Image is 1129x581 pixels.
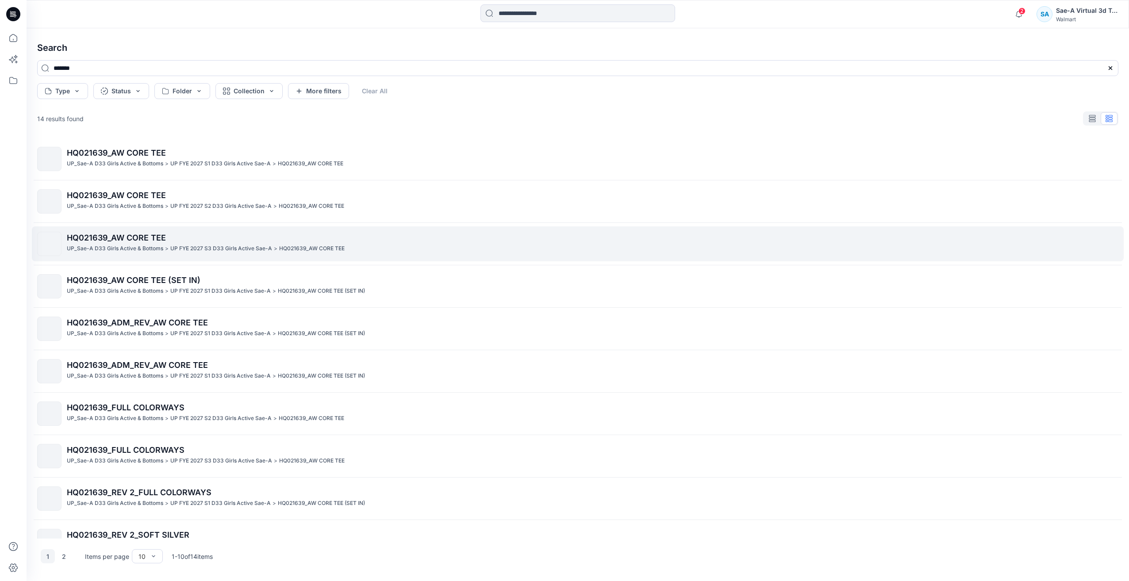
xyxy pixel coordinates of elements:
p: HQ021639_AW CORE TEE [279,202,344,211]
a: HQ021639_AW CORE TEEUP_Sae-A D33 Girls Active & Bottoms>UP FYE 2027 S2 D33 Girls Active Sae-A>HQ0... [32,184,1124,219]
a: HQ021639_FULL COLORWAYSUP_Sae-A D33 Girls Active & Bottoms>UP FYE 2027 S2 D33 Girls Active Sae-A>... [32,396,1124,431]
span: HQ021639_FULL COLORWAYS [67,403,184,412]
p: > [274,244,277,253]
button: Status [93,83,149,99]
span: HQ021639_FULL COLORWAYS [67,445,184,455]
p: HQ021639_AW CORE TEE (SET IN) [278,371,365,381]
p: HQ021639_AW CORE TEE [278,159,343,168]
p: > [165,329,169,338]
p: > [165,456,169,466]
p: HQ021639_AW CORE TEE [279,456,345,466]
p: > [273,414,277,423]
span: 2 [1018,8,1025,15]
p: > [165,244,169,253]
p: UP_Sae-A D33 Girls Active & Bottoms [67,499,163,508]
p: UP_Sae-A D33 Girls Active & Bottoms [67,456,163,466]
button: Collection [215,83,283,99]
p: > [273,329,276,338]
a: HQ021639_ADM_REV_AW CORE TEEUP_Sae-A D33 Girls Active & Bottoms>UP FYE 2027 S1 D33 Girls Active S... [32,354,1124,389]
p: > [273,287,276,296]
div: 10 [138,552,146,561]
button: 1 [41,549,55,563]
p: > [274,456,277,466]
a: HQ021639_REV 2_SOFT SILVERUP_Sae-A D33 Girls Active & Bottoms>UP FYE 2027 S1 D33 Girls Active Sae... [32,524,1124,558]
p: UP FYE 2027 S1 D33 Girls Active Sae-A [170,499,271,508]
p: > [273,159,276,168]
p: UP FYE 2027 S3 D33 Girls Active Sae-A [170,244,272,253]
p: UP FYE 2027 S2 D33 Girls Active Sae-A [170,414,272,423]
div: Walmart [1056,16,1118,23]
p: > [165,202,169,211]
button: 2 [57,549,71,563]
p: UP_Sae-A D33 Girls Active & Bottoms [67,414,163,423]
p: UP FYE 2027 S2 D33 Girls Active Sae-A [170,202,272,211]
p: UP FYE 2027 S1 D33 Girls Active Sae-A [170,329,271,338]
p: > [165,499,169,508]
p: HQ021639_AW CORE TEE (SET IN) [278,329,365,338]
div: Sae-A Virtual 3d Team [1056,5,1118,16]
button: More filters [288,83,349,99]
a: HQ021639_FULL COLORWAYSUP_Sae-A D33 Girls Active & Bottoms>UP FYE 2027 S3 D33 Girls Active Sae-A>... [32,439,1124,474]
a: HQ021639_ADM_REV_AW CORE TEEUP_Sae-A D33 Girls Active & Bottoms>UP FYE 2027 S1 D33 Girls Active S... [32,311,1124,346]
h4: Search [30,35,1125,60]
button: Type [37,83,88,99]
p: 14 results found [37,114,84,123]
a: HQ021639_AW CORE TEEUP_Sae-A D33 Girls Active & Bottoms>UP FYE 2027 S3 D33 Girls Active Sae-A>HQ0... [32,226,1124,261]
p: UP_Sae-A D33 Girls Active & Bottoms [67,244,163,253]
p: UP FYE 2027 S1 D33 Girls Active Sae-A [170,159,271,168]
p: UP_Sae-A D33 Girls Active & Bottoms [67,329,163,338]
p: 1 - 10 of 14 items [172,552,213,561]
span: HQ021639_AW CORE TEE [67,233,166,242]
p: UP_Sae-A D33 Girls Active & Bottoms [67,371,163,381]
p: UP_Sae-A D33 Girls Active & Bottoms [67,202,163,211]
button: Folder [154,83,210,99]
span: HQ021639_ADM_REV_AW CORE TEE [67,360,208,370]
p: HQ021639_AW CORE TEE [279,414,344,423]
a: HQ021639_REV 2_FULL COLORWAYSUP_Sae-A D33 Girls Active & Bottoms>UP FYE 2027 S1 D33 Girls Active ... [32,481,1124,516]
p: UP FYE 2027 S1 D33 Girls Active Sae-A [170,371,271,381]
div: SA [1037,6,1052,22]
p: UP_Sae-A D33 Girls Active & Bottoms [67,287,163,296]
p: HQ021639_AW CORE TEE (SET IN) [278,499,365,508]
p: HQ021639_AW CORE TEE (SET IN) [278,287,365,296]
p: > [165,371,169,381]
span: HQ021639_AW CORE TEE [67,191,166,200]
span: HQ021639_ADM_REV_AW CORE TEE [67,318,208,327]
a: HQ021639_AW CORE TEE (SET IN)UP_Sae-A D33 Girls Active & Bottoms>UP FYE 2027 S1 D33 Girls Active ... [32,269,1124,304]
p: > [273,499,276,508]
p: UP_Sae-A D33 Girls Active & Bottoms [67,159,163,168]
span: HQ021639_AW CORE TEE [67,148,166,157]
p: HQ021639_AW CORE TEE [279,244,345,253]
p: UP FYE 2027 S1 D33 Girls Active Sae-A [170,287,271,296]
p: > [165,287,169,296]
span: HQ021639_REV 2_SOFT SILVER [67,530,189,539]
p: UP FYE 2027 S3 D33 Girls Active Sae-A [170,456,272,466]
p: > [165,159,169,168]
p: Items per page [85,552,129,561]
p: > [165,414,169,423]
p: > [273,371,276,381]
span: HQ021639_REV 2_FULL COLORWAYS [67,488,211,497]
a: HQ021639_AW CORE TEEUP_Sae-A D33 Girls Active & Bottoms>UP FYE 2027 S1 D33 Girls Active Sae-A>HQ0... [32,141,1124,176]
p: > [273,202,277,211]
span: HQ021639_AW CORE TEE (SET IN) [67,275,200,285]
